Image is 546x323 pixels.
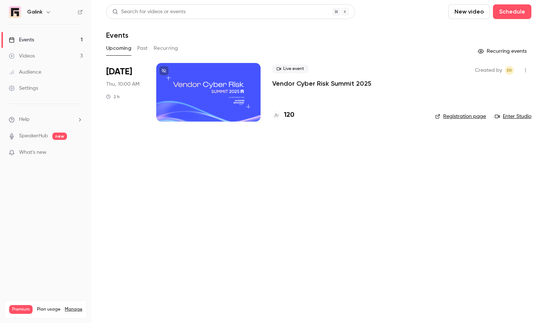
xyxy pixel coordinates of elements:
h4: 120 [284,110,294,120]
a: Vendor Cyber Risk Summit 2025 [272,79,371,88]
span: new [52,133,67,140]
button: Recurring [154,42,178,54]
span: ER [507,66,512,75]
a: 120 [272,110,294,120]
button: Schedule [493,4,531,19]
button: Recurring events [475,45,531,57]
a: Manage [65,307,82,312]
span: [DATE] [106,66,132,78]
div: Settings [9,85,38,92]
span: Help [19,116,30,123]
div: Oct 2 Thu, 10:00 AM (Europe/Paris) [106,63,145,122]
button: New video [448,4,490,19]
span: Premium [9,305,33,314]
iframe: Noticeable Trigger [74,149,83,156]
button: Past [137,42,148,54]
div: Videos [9,52,35,60]
img: Galink [9,6,21,18]
div: Audience [9,68,41,76]
div: Events [9,36,34,44]
span: Thu, 10:00 AM [106,81,139,88]
a: SpeakerHub [19,132,48,140]
li: help-dropdown-opener [9,116,83,123]
span: Live event [272,64,308,73]
h6: Galink [27,8,42,16]
span: Created by [475,66,502,75]
a: Enter Studio [495,113,531,120]
span: Plan usage [37,307,60,312]
a: Registration page [435,113,486,120]
div: 2 h [106,94,120,100]
button: Upcoming [106,42,131,54]
span: What's new [19,149,46,156]
div: Search for videos or events [112,8,186,16]
h1: Events [106,31,128,40]
span: Etienne Retout [505,66,514,75]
